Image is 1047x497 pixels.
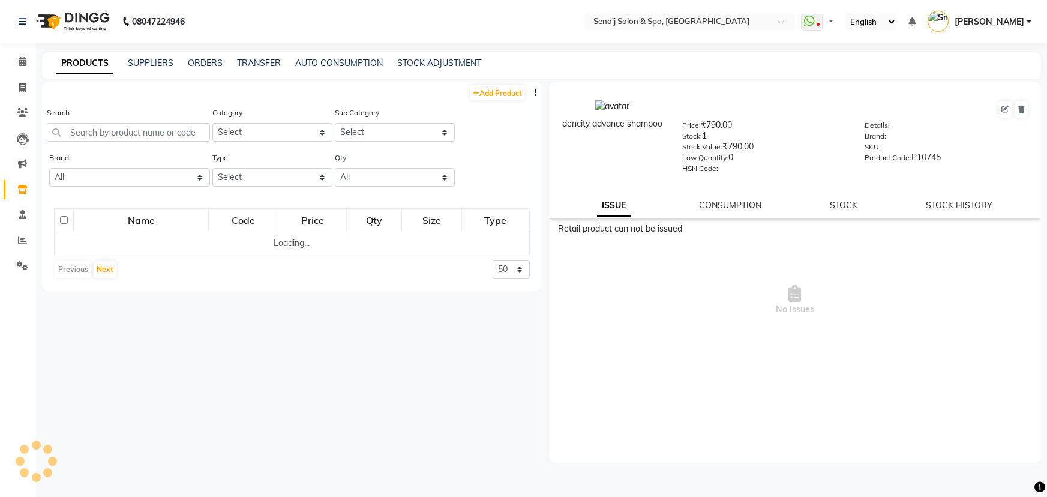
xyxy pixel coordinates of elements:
label: Search [47,107,70,118]
td: Loading... [55,232,530,255]
div: Retail product can not be issued [558,223,1033,235]
label: Sub Category [335,107,379,118]
input: Search by product name or code [47,123,210,142]
img: Smita Acharekar [928,11,949,32]
label: HSN Code: [682,163,718,174]
div: 0 [682,151,847,168]
label: Stock: [682,131,702,142]
a: ISSUE [597,195,631,217]
div: Code [209,209,277,231]
label: Brand: [865,131,886,142]
div: P10745 [865,151,1029,168]
div: Size [403,209,461,231]
label: Price: [682,120,701,131]
div: Name [74,209,208,231]
label: Brand [49,152,69,163]
a: TRANSFER [237,58,281,68]
a: STOCK ADJUSTMENT [397,58,481,68]
a: Add Product [470,85,525,100]
a: PRODUCTS [56,53,113,74]
img: logo [31,5,113,38]
div: ₹790.00 [682,140,847,157]
label: Category [212,107,242,118]
label: Type [212,152,228,163]
div: ₹790.00 [682,119,847,136]
b: 08047224946 [132,5,185,38]
div: Qty [347,209,401,231]
label: Details: [865,120,890,131]
a: AUTO CONSUMPTION [295,58,383,68]
label: Stock Value: [682,142,722,152]
img: avatar [595,100,629,113]
label: Qty [335,152,346,163]
label: SKU: [865,142,881,152]
div: dencity advance shampoo [561,118,665,130]
span: [PERSON_NAME] [955,16,1024,28]
a: STOCK [830,200,857,211]
div: 1 [682,130,847,146]
button: Next [94,261,116,278]
a: ORDERS [188,58,223,68]
label: Low Quantity: [682,152,728,163]
div: Type [463,209,528,231]
a: CONSUMPTION [699,200,761,211]
label: Product Code: [865,152,911,163]
a: SUPPLIERS [128,58,173,68]
a: STOCK HISTORY [926,200,992,211]
div: Price [279,209,346,231]
span: No Issues [558,240,1033,360]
